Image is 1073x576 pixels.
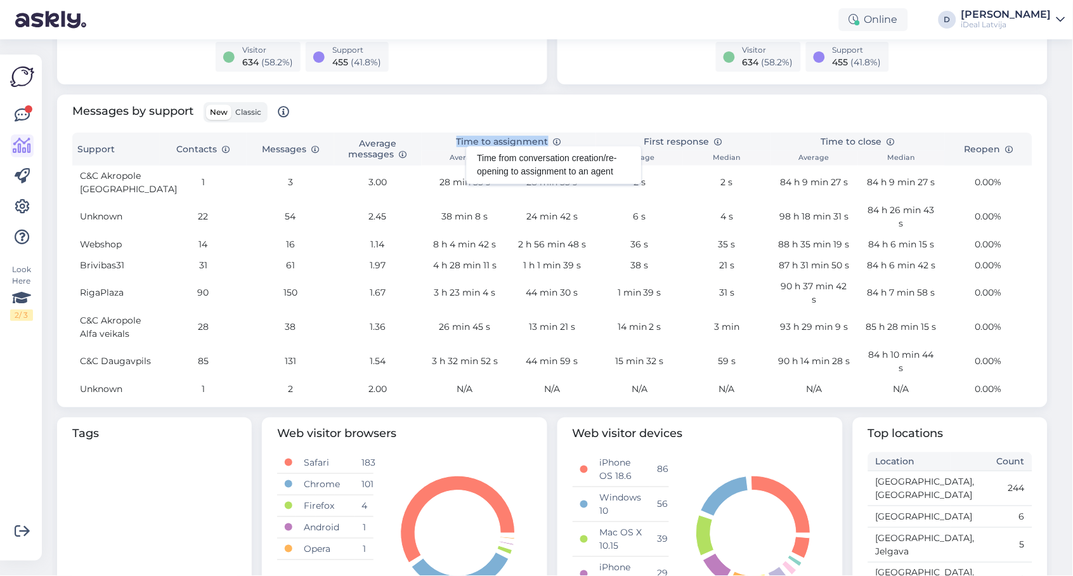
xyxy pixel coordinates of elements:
td: 44 min 30 s [509,276,596,310]
span: ( 41.8 %) [851,56,881,68]
td: 1.36 [334,310,422,344]
td: 38 min 8 s [422,200,509,234]
td: iPhone OS 18.6 [592,452,649,487]
td: N/A [422,379,509,400]
th: Contacts [160,133,247,166]
td: 1 [354,516,374,538]
span: Messages by support [72,102,289,122]
td: 0.00% [945,255,1032,276]
th: Location [868,452,951,471]
td: 31 s [683,276,771,310]
td: 0.00% [945,234,1032,255]
td: 0.00% [945,310,1032,344]
td: 22 [160,200,247,234]
td: 90 h 37 min 42 s [771,276,858,310]
div: Visitor [242,44,293,56]
td: Unknown [72,379,160,400]
td: 5 [951,527,1033,562]
td: [GEOGRAPHIC_DATA], [GEOGRAPHIC_DATA] [868,471,951,506]
td: 90 [160,276,247,310]
td: 0.00% [945,166,1032,200]
td: N/A [596,379,684,400]
th: Average messages [334,133,422,166]
td: 84 h 9 min 27 s [858,166,946,200]
span: New [210,107,228,117]
td: 59 s [683,344,771,379]
td: 88 h 35 min 19 s [771,234,858,255]
td: 6 s [596,200,684,234]
td: 3 h 32 min 52 s [422,344,509,379]
td: 44 min 59 s [509,344,596,379]
td: [GEOGRAPHIC_DATA] [868,506,951,527]
div: Support [833,44,881,56]
div: Look Here [10,264,33,321]
th: Messages [247,133,334,166]
td: 84 h 6 min 42 s [858,255,946,276]
td: 84 h 10 min 44 s [858,344,946,379]
img: Askly Logo [10,65,34,89]
td: 24 min 42 s [509,200,596,234]
td: 31 [160,255,247,276]
span: ( 58.2 %) [261,56,293,68]
span: 455 [332,56,348,68]
td: Unknown [72,200,160,234]
span: 634 [743,56,759,68]
td: 1 h 1 min 39 s [509,255,596,276]
td: 8 h 4 min 42 s [422,234,509,255]
td: 14 [160,234,247,255]
td: 28 [160,310,247,344]
span: 455 [833,56,849,68]
td: 84 h 9 min 27 s [771,166,858,200]
td: RigaPlaza [72,276,160,310]
td: Brivibas31 [72,255,160,276]
th: Average [771,151,858,166]
span: Web visitor browsers [277,425,532,442]
th: Median [683,151,771,166]
td: 14 min 2 s [596,310,684,344]
td: N/A [509,379,596,400]
div: iDeal Latvija [961,20,1051,30]
div: D [939,11,956,29]
td: 3 [247,166,334,200]
td: 87 h 31 min 50 s [771,255,858,276]
td: 16 [247,234,334,255]
th: Count [951,452,1033,471]
td: 183 [354,452,374,474]
td: 1 [354,538,374,560]
td: 1 [160,166,247,200]
td: C&C Daugavpils [72,344,160,379]
td: 2.00 [334,379,422,400]
td: 1.97 [334,255,422,276]
a: [PERSON_NAME]iDeal Latvija [961,10,1065,30]
td: 93 h 29 min 9 s [771,310,858,344]
td: Mac OS X 10.15 [592,521,649,556]
th: Support [72,133,160,166]
td: Webshop [72,234,160,255]
td: C&C Akropole [GEOGRAPHIC_DATA] [72,166,160,200]
div: Time from conversation creation/re-opening to assignment to an agent [467,147,641,184]
div: [PERSON_NAME] [961,10,1051,20]
td: Android [296,516,354,538]
div: Online [839,8,908,31]
td: 3 h 23 min 4 s [422,276,509,310]
th: First response [596,133,771,151]
td: 84 h 7 min 58 s [858,276,946,310]
td: Chrome [296,473,354,495]
td: 0.00% [945,276,1032,310]
td: 35 s [683,234,771,255]
td: 98 h 18 min 31 s [771,200,858,234]
th: Time to close [771,133,945,151]
td: 150 [247,276,334,310]
td: 21 s [683,255,771,276]
td: 0.00% [945,379,1032,400]
td: 28 min 33 s [422,166,509,200]
td: 3.00 [334,166,422,200]
td: 1 [160,379,247,400]
td: 1.14 [334,234,422,255]
td: Opera [296,538,354,560]
span: ( 58.2 %) [762,56,793,68]
td: 26 min 45 s [422,310,509,344]
td: 85 h 28 min 15 s [858,310,946,344]
td: 1.67 [334,276,422,310]
td: 56 [650,487,669,521]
